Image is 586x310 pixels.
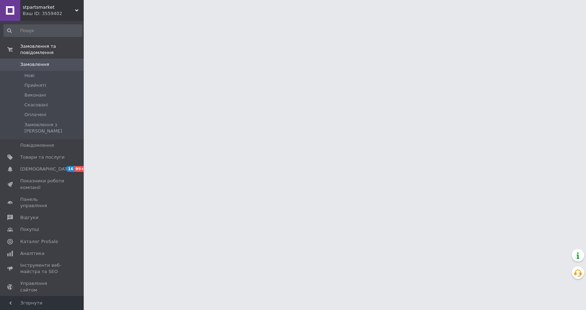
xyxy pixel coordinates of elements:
input: Пошук [3,24,82,37]
span: Інструменти веб-майстра та SEO [20,262,65,275]
span: Нові [24,73,35,79]
span: Показники роботи компанії [20,178,65,190]
span: Панель управління [20,196,65,209]
span: Скасовані [24,102,48,108]
div: Ваш ID: 3559402 [23,10,84,17]
span: Замовлення з [PERSON_NAME] [24,122,82,134]
span: Оплачені [24,112,46,118]
span: 99+ [74,166,86,172]
span: stpartsmarket [23,4,75,10]
span: Виконані [24,92,46,98]
span: Каталог ProSale [20,239,58,245]
span: Замовлення [20,61,49,68]
span: Аналітика [20,250,44,257]
span: Управління сайтом [20,280,65,293]
span: 16 [66,166,74,172]
span: Повідомлення [20,142,54,149]
span: [DEMOGRAPHIC_DATA] [20,166,72,172]
span: Товари та послуги [20,154,65,160]
span: Покупці [20,226,39,233]
span: Відгуки [20,214,38,221]
span: Замовлення та повідомлення [20,43,84,56]
span: Прийняті [24,82,46,89]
